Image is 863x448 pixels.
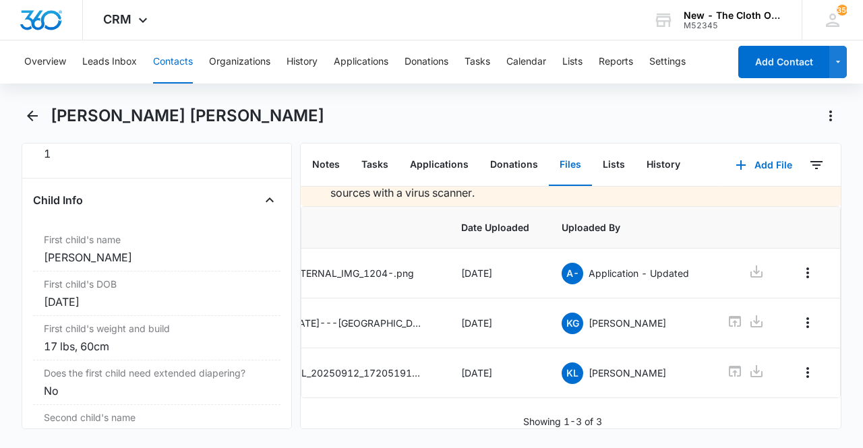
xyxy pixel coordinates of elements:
span: Title [262,220,429,234]
div: [PERSON_NAME] [44,249,270,265]
span: Uploaded By [562,220,694,234]
button: Close [259,189,280,211]
td: [DATE] [445,298,545,348]
div: [DATE] [44,294,270,310]
button: Lists [562,40,583,84]
p: [PERSON_NAME] [589,316,666,330]
button: Back [22,105,42,127]
div: First child's weight and build17 lbs, 60cm [33,316,280,360]
button: Organizations [209,40,270,84]
button: Overflow Menu [797,262,819,284]
div: account id [684,21,782,30]
button: Files [549,144,592,186]
td: [DATE] [445,348,545,398]
p: Showing 1-3 of 3 [523,414,602,428]
button: Reports [599,40,633,84]
label: Does the first child need extended diapering? [44,366,270,380]
div: First child's name[PERSON_NAME] [33,227,280,271]
span: Date Uploaded [461,220,529,234]
button: Donations [405,40,448,84]
button: Applications [334,40,388,84]
p: [PERSON_NAME] [589,366,666,380]
div: account name [684,10,782,21]
button: Overflow Menu [797,312,819,333]
label: First child's name [44,232,270,247]
button: Overview [24,40,66,84]
button: Calendar [506,40,546,84]
td: [DATE] [445,249,545,298]
button: Donations [479,144,549,186]
div: 17 lbs, 60cm [44,338,270,354]
span: KG [562,313,583,334]
button: Contacts [153,40,193,84]
label: Second child's name [44,410,270,424]
p: [DATE]---[GEOGRAPHIC_DATA][PERSON_NAME][GEOGRAPHIC_DATA]---9434636106194298243833.pdf [289,316,423,330]
div: 1 [44,146,270,162]
div: No [44,383,270,399]
h4: Child Info [33,192,83,208]
button: Tasks [351,144,399,186]
h1: [PERSON_NAME] [PERSON_NAME] [51,106,324,126]
label: First child's weight and build [44,321,270,335]
div: notifications count [837,5,847,15]
button: Applications [399,144,479,186]
button: Settings [649,40,686,84]
button: History [287,40,318,84]
span: KL [562,362,583,384]
dd: --- [44,427,270,443]
span: 350 [837,5,847,15]
p: PXL_20250912_172051915.jpg [289,366,423,380]
p: Application - Updated [589,266,689,280]
span: A- [562,263,583,284]
button: Overflow Menu [797,362,819,383]
div: Does the first child need extended diapering?No [33,360,280,405]
label: First child's DOB [44,277,270,291]
button: Actions [820,105,841,127]
div: First child's DOB[DATE] [33,271,280,316]
button: Filters [806,154,827,176]
p: EXTERNAL_IMG_1204-.png [289,266,414,280]
button: Notes [301,144,351,186]
button: Leads Inbox [82,40,137,84]
button: Add Contact [738,46,829,78]
button: Tasks [465,40,490,84]
button: Lists [592,144,636,186]
span: CRM [103,12,131,26]
button: History [636,144,691,186]
button: Add File [722,149,806,181]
